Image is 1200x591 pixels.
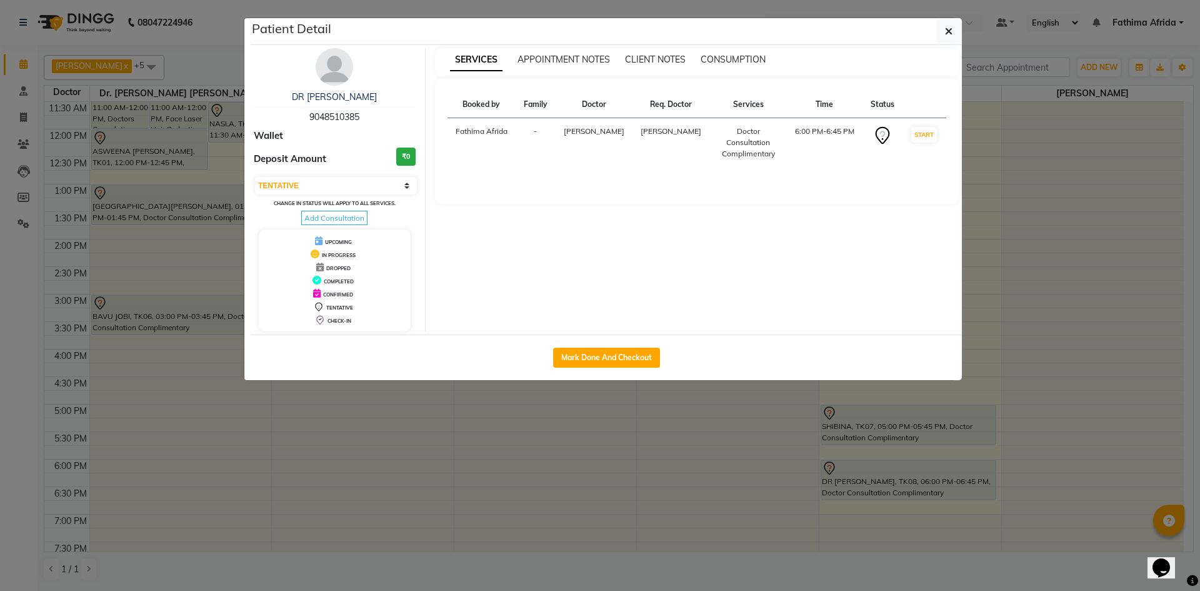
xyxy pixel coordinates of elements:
th: Family [516,91,555,118]
th: Time [786,91,862,118]
span: UPCOMING [325,239,352,245]
span: CHECK-IN [327,318,351,324]
span: CLIENT NOTES [625,54,686,65]
th: Req. Doctor [632,91,710,118]
h5: Patient Detail [252,19,331,38]
iframe: chat widget [1147,541,1187,578]
span: [PERSON_NAME] [641,126,701,136]
th: Status [862,91,902,118]
span: Deposit Amount [254,152,326,166]
td: 6:00 PM-6:45 PM [786,118,862,168]
span: Add Consultation [301,211,367,225]
button: START [911,127,937,143]
span: COMPLETED [324,278,354,285]
span: Wallet [254,129,283,143]
th: Services [710,91,787,118]
h3: ₹0 [396,148,416,166]
th: Booked by [447,91,516,118]
th: Doctor [555,91,632,118]
button: Mark Done And Checkout [553,348,660,368]
span: APPOINTMENT NOTES [517,54,610,65]
td: - [516,118,555,168]
span: CONSUMPTION [701,54,766,65]
span: DROPPED [326,265,351,271]
span: TENTATIVE [326,305,353,311]
span: SERVICES [450,49,502,71]
td: Fathima Afrida [447,118,516,168]
small: Change in status will apply to all services. [274,200,396,206]
span: CONFIRMED [323,291,353,298]
img: avatar [316,48,353,86]
span: [PERSON_NAME] [564,126,624,136]
a: DR [PERSON_NAME] [292,91,377,103]
div: Doctor Consultation Complimentary [717,126,779,159]
span: 9048510385 [309,111,359,123]
span: IN PROGRESS [322,252,356,258]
